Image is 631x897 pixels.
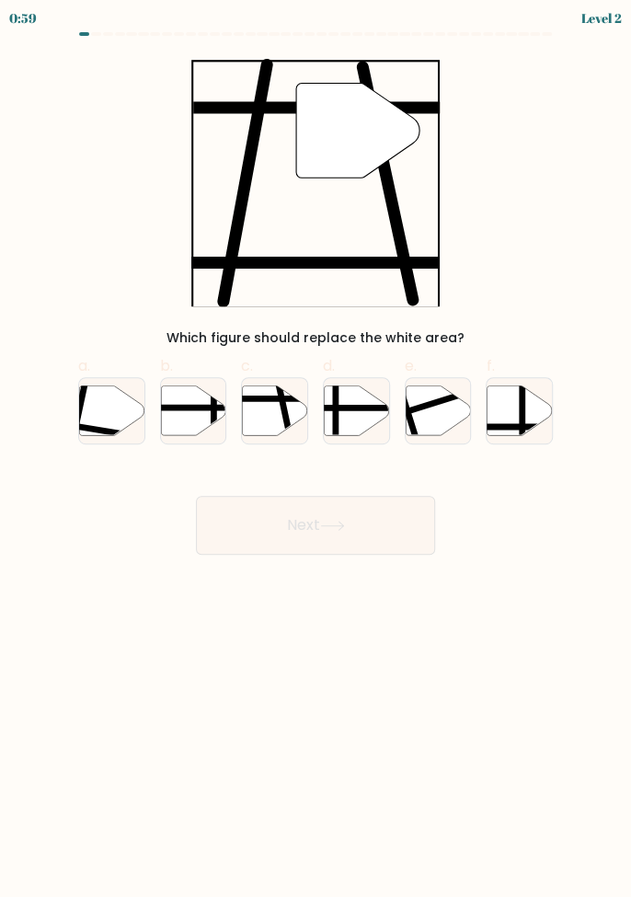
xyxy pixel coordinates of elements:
[78,355,90,376] span: a.
[581,8,622,28] div: Level 2
[486,355,494,376] span: f.
[405,355,417,376] span: e.
[323,355,335,376] span: d.
[160,355,173,376] span: b.
[296,84,419,178] g: "
[196,496,435,555] button: Next
[75,328,556,348] div: Which figure should replace the white area?
[9,8,37,28] div: 0:59
[241,355,253,376] span: c.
